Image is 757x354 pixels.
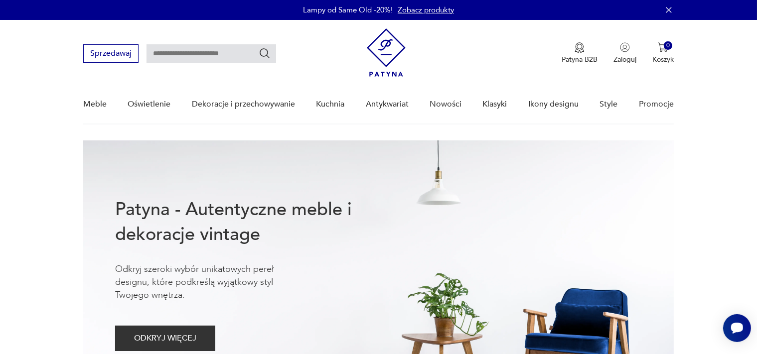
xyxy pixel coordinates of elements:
p: Koszyk [652,55,674,64]
a: Antykwariat [366,85,409,123]
img: Ikona koszyka [658,42,668,52]
button: ODKRYJ WIĘCEJ [115,326,215,351]
a: Oświetlenie [128,85,171,123]
button: 0Koszyk [652,42,674,64]
p: Lampy od Same Old -20%! [303,5,393,15]
a: Klasyki [483,85,507,123]
iframe: Smartsupp widget button [723,314,751,342]
div: 0 [664,41,672,50]
a: Style [600,85,617,123]
button: Patyna B2B [562,42,598,64]
p: Zaloguj [613,55,636,64]
button: Sprzedawaj [83,44,139,63]
p: Odkryj szeroki wybór unikatowych pereł designu, które podkreślą wyjątkowy styl Twojego wnętrza. [115,263,304,302]
p: Patyna B2B [562,55,598,64]
button: Szukaj [259,47,271,59]
a: Kuchnia [316,85,344,123]
button: Zaloguj [613,42,636,64]
a: Sprzedawaj [83,51,139,58]
img: Patyna - sklep z meblami i dekoracjami vintage [367,28,406,77]
img: Ikonka użytkownika [620,42,630,52]
a: Promocje [639,85,674,123]
a: Ikony designu [528,85,579,123]
img: Ikona medalu [575,42,585,53]
h1: Patyna - Autentyczne meble i dekoracje vintage [115,197,384,247]
a: Nowości [430,85,461,123]
a: Dekoracje i przechowywanie [192,85,295,123]
a: ODKRYJ WIĘCEJ [115,336,215,343]
a: Ikona medaluPatyna B2B [562,42,598,64]
a: Zobacz produkty [398,5,454,15]
a: Meble [83,85,107,123]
